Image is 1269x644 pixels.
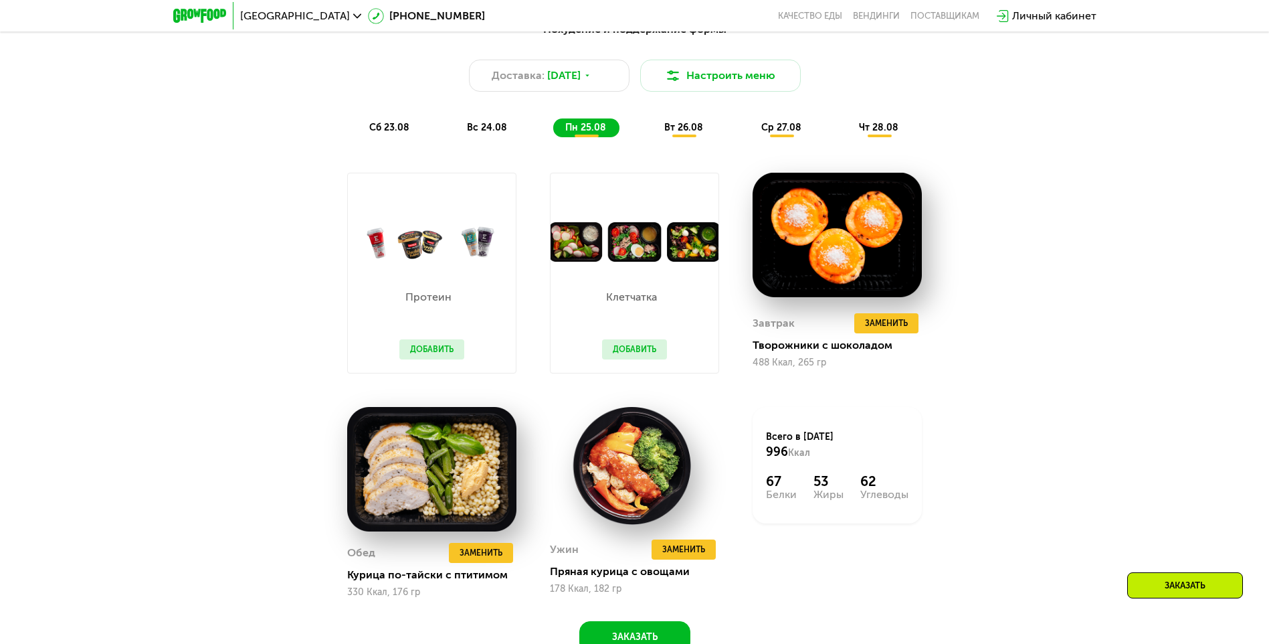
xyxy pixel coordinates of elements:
span: 996 [766,445,788,459]
span: вт 26.08 [664,122,703,133]
div: 62 [860,473,908,489]
a: Вендинги [853,11,900,21]
span: Заменить [865,317,908,330]
a: [PHONE_NUMBER] [368,8,485,24]
button: Заменить [449,543,513,563]
span: [GEOGRAPHIC_DATA] [240,11,350,21]
div: 53 [813,473,844,489]
p: Протеин [399,292,458,303]
span: чт 28.08 [859,122,898,133]
button: Заменить [652,540,716,560]
div: Ужин [550,540,579,560]
button: Добавить [399,339,464,359]
span: сб 23.08 [369,122,409,133]
div: Жиры [813,489,844,500]
div: Углеводы [860,489,908,500]
div: Белки [766,489,797,500]
div: 67 [766,473,797,489]
span: Доставка: [492,68,545,84]
span: Ккал [788,447,810,459]
span: вс 24.08 [467,122,507,133]
div: Всего в [DATE] [766,430,908,460]
div: 488 Ккал, 265 гр [753,357,922,368]
div: Личный кабинет [1012,8,1096,24]
button: Добавить [602,339,667,359]
span: ср 27.08 [761,122,801,133]
div: Завтрак [753,313,795,333]
div: Обед [347,543,375,563]
div: Пряная курица с овощами [550,565,730,578]
button: Заменить [854,313,918,333]
p: Клетчатка [602,292,660,303]
div: Заказать [1127,572,1243,598]
div: 330 Ккал, 176 гр [347,587,516,598]
a: Качество еды [778,11,842,21]
button: Настроить меню [640,60,801,92]
div: Творожники с шоколадом [753,339,933,352]
span: пн 25.08 [565,122,606,133]
div: 178 Ккал, 182 гр [550,584,719,594]
span: Заменить [460,546,502,560]
span: [DATE] [547,68,581,84]
span: Заменить [662,543,705,556]
div: Курица по-тайски с птитимом [347,568,527,582]
div: поставщикам [910,11,979,21]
